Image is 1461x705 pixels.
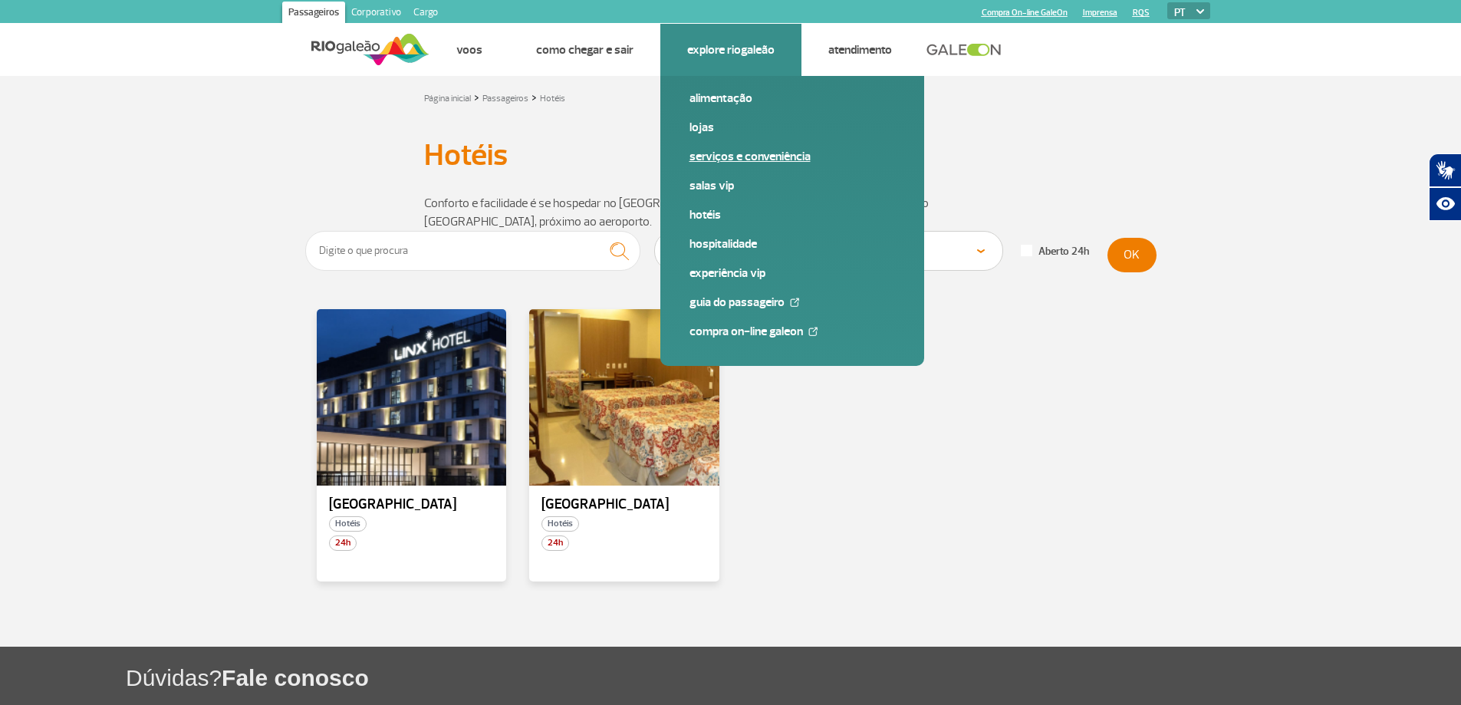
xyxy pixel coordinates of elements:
[407,2,444,26] a: Cargo
[1107,238,1157,272] button: OK
[828,42,892,58] a: Atendimento
[424,194,1038,231] p: Conforto e facilidade é se hospedar no [GEOGRAPHIC_DATA], dentro do [GEOGRAPHIC_DATA], ou no [GEO...
[689,206,895,223] a: Hotéis
[541,516,579,532] span: Hotéis
[282,2,345,26] a: Passageiros
[689,148,895,165] a: Serviços e Conveniência
[222,665,369,690] span: Fale conosco
[474,88,479,106] a: >
[456,42,482,58] a: Voos
[689,294,895,311] a: Guia do Passageiro
[540,93,565,104] a: Hotéis
[424,93,471,104] a: Página inicial
[345,2,407,26] a: Corporativo
[689,265,895,282] a: Experiência VIP
[424,142,1038,168] h1: Hotéis
[329,497,495,512] p: [GEOGRAPHIC_DATA]
[808,327,818,336] img: External Link Icon
[1133,8,1150,18] a: RQS
[531,88,537,106] a: >
[689,236,895,252] a: Hospitalidade
[689,323,895,340] a: Compra On-line GaleOn
[1429,153,1461,187] button: Abrir tradutor de língua de sinais.
[689,119,895,136] a: Lojas
[1083,8,1117,18] a: Imprensa
[329,535,357,551] span: 24h
[790,298,799,307] img: External Link Icon
[1429,187,1461,221] button: Abrir recursos assistivos.
[982,8,1068,18] a: Compra On-line GaleOn
[536,42,633,58] a: Como chegar e sair
[687,42,775,58] a: Explore RIOgaleão
[126,662,1461,693] h1: Dúvidas?
[1429,153,1461,221] div: Plugin de acessibilidade da Hand Talk.
[305,231,641,271] input: Digite o que procura
[329,516,367,532] span: Hotéis
[689,177,895,194] a: Salas VIP
[541,497,707,512] p: [GEOGRAPHIC_DATA]
[541,535,569,551] span: 24h
[689,90,895,107] a: Alimentação
[482,93,528,104] a: Passageiros
[1021,245,1089,259] label: Aberto 24h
